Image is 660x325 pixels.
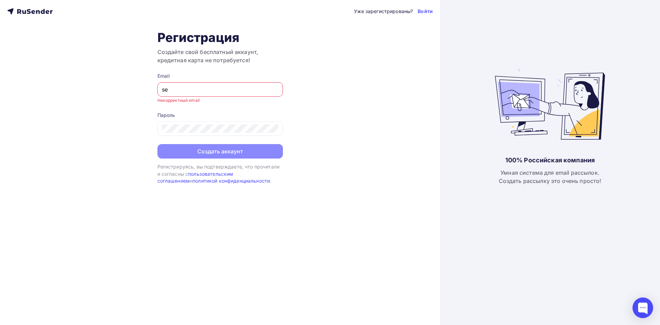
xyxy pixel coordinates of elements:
[157,73,283,79] div: Email
[192,178,270,184] a: политикой конфиденциальности
[505,156,595,164] div: 100% Российская компания
[157,112,283,119] div: Пароль
[162,85,278,94] input: Укажите свой email
[499,169,602,185] div: Умная система для email рассылок. Создать рассылку это очень просто!
[157,30,283,45] h1: Регистрация
[157,48,283,64] h3: Создайте свой бесплатный аккаунт, кредитная карта не потребуется!
[157,98,200,103] small: Некорректный email
[418,8,433,15] a: Войти
[157,163,283,184] div: Регистрируясь, вы подтверждаете, что прочитали и согласны с и .
[354,8,413,15] div: Уже зарегистрированы?
[157,171,233,184] a: пользовательским соглашением
[157,144,283,159] button: Создать аккаунт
